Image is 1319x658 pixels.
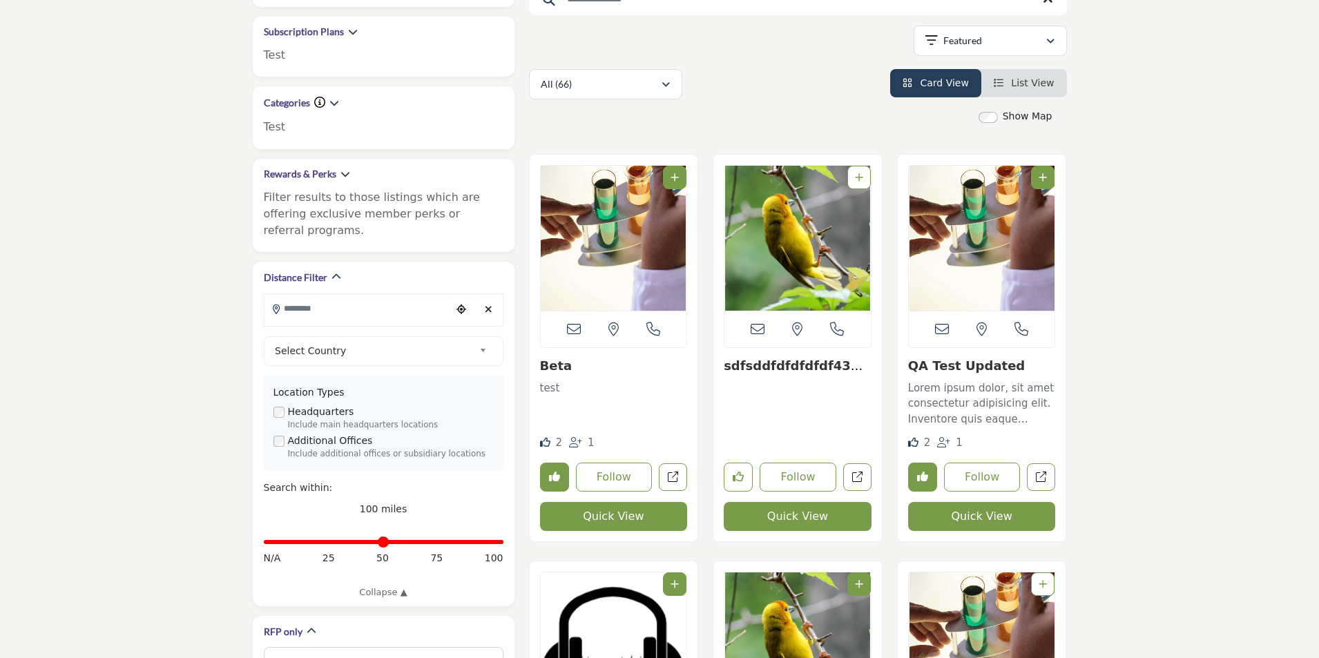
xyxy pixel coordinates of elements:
a: Collapse ▲ [264,586,503,599]
div: Clear search location [479,295,499,325]
div: Include additional offices or subsidiary locations [288,448,494,461]
button: Quick View [908,502,1056,531]
h2: Rewards & Perks [264,167,336,181]
div: Followers [937,435,963,451]
button: Featured [914,26,1067,56]
input: Search Location [264,295,451,322]
a: Add To List [1039,579,1047,590]
h2: Categories [264,96,310,110]
a: View List [994,77,1055,88]
a: Open Listing in new tab [541,166,687,311]
h3: QA Test Updated [908,358,1056,374]
button: All (66) [529,69,682,99]
a: Open Listing in new tab [909,166,1055,311]
p: All (66) [541,77,572,91]
span: Card View [920,77,968,88]
button: Follow [760,463,836,492]
span: 1 [588,436,595,449]
i: Likes [908,437,918,447]
span: List View [1011,77,1054,88]
div: Location Types [273,385,494,400]
label: Show Map [1003,109,1052,124]
button: Follow [944,463,1021,492]
a: Information about Categories [314,96,325,109]
h3: Beta [540,358,688,374]
span: 2 [555,436,562,449]
a: QA Test Updated [908,358,1025,373]
button: Like listing [724,463,753,492]
span: 2 [924,436,931,449]
a: Add To List [671,579,679,590]
div: Search within: [264,481,503,495]
li: List View [981,69,1067,97]
span: N/A [264,551,281,565]
span: 25 [322,551,335,565]
a: Lorem ipsum dolor, sit amet consectetur adipisicing elit. Inventore quis eaque veniam quasi place... [908,377,1056,427]
li: Card View [890,69,981,97]
a: Add To List [1039,172,1047,183]
button: Unlike company [908,463,937,492]
a: Beta [540,358,572,373]
span: 100 [485,551,503,565]
p: test [540,380,688,427]
span: 75 [430,551,443,565]
a: Add To List [671,172,679,183]
div: Click to view information [314,95,325,111]
a: sdfsddfdfdfdfdf43443... [724,358,868,388]
div: Include main headquarters locations [288,419,494,432]
a: Open qa-test in new tab [1027,463,1055,492]
a: Open beta in new tab [659,463,687,492]
button: Quick View [724,502,872,531]
a: Open Listing in new tab [724,166,871,311]
div: Choose your current location [451,295,472,325]
span: 100 miles [360,503,407,514]
a: View Card [903,77,969,88]
a: Add To List [855,172,863,183]
button: Quick View [540,502,688,531]
p: Featured [943,34,982,48]
i: Likes [540,437,550,447]
img: sdfsddfdfdfdfdf4344343 [724,166,871,311]
label: Additional Offices [288,434,373,448]
h2: Subscription Plans [264,25,344,39]
h3: sdfsddfdfdfdfdf4344343 [724,358,872,374]
button: Unlike company [540,463,569,492]
p: Test [264,47,503,64]
a: Open sfsdf in new tab [843,463,872,492]
a: Add To List [855,579,863,590]
label: Headquarters [288,405,354,419]
h2: Distance Filter [264,271,327,284]
a: test [540,377,688,427]
span: 1 [956,436,963,449]
p: Lorem ipsum dolor, sit amet consectetur adipisicing elit. Inventore quis eaque veniam quasi place... [908,380,1056,427]
img: QA Test Updated [909,166,1055,311]
p: Test [264,119,503,135]
span: Select Country [275,342,474,359]
p: Filter results to those listings which are offering exclusive member perks or referral programs. [264,189,503,239]
div: Followers [569,435,595,451]
button: Follow [576,463,653,492]
span: 50 [376,551,389,565]
h2: RFP only [264,625,302,639]
img: Beta [541,166,687,311]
